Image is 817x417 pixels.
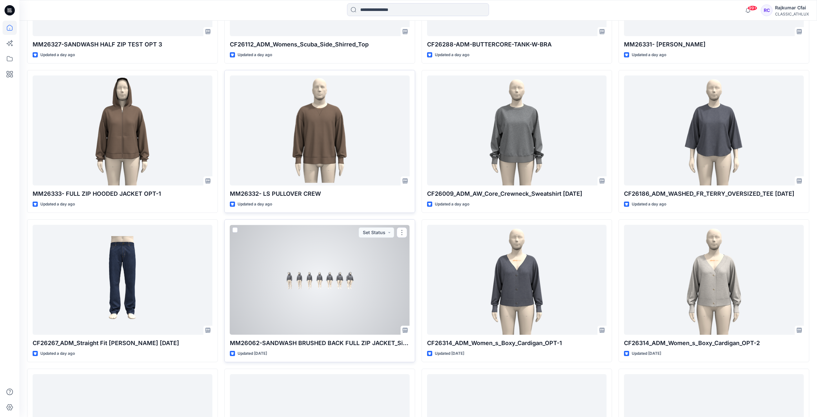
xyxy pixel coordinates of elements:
[624,225,804,335] a: CF26314_ADM_Women_s_Boxy_Cardigan_OPT-2
[427,40,607,49] p: CF26288-ADM-BUTTERCORE-TANK-W-BRA
[238,201,272,208] p: Updated a day ago
[33,189,212,198] p: MM26333- FULL ZIP HOODED JACKET OPT-1
[435,52,469,58] p: Updated a day ago
[427,225,607,335] a: CF26314_ADM_Women_s_Boxy_Cardigan_OPT-1
[761,5,772,16] div: RC
[230,75,410,185] a: MM26332- LS PULLOVER CREW
[230,339,410,348] p: MM26062-SANDWASH BRUSHED BACK FULL ZIP JACKET_Size Set
[748,5,757,11] span: 99+
[230,189,410,198] p: MM26332- LS PULLOVER CREW
[238,350,267,357] p: Updated [DATE]
[624,40,804,49] p: MM26331- [PERSON_NAME]
[435,350,464,357] p: Updated [DATE]
[427,189,607,198] p: CF26009_ADM_AW_Core_Crewneck_Sweatshirt [DATE]
[33,225,212,335] a: CF26267_ADM_Straight Fit Jean 13OCT25
[435,201,469,208] p: Updated a day ago
[238,52,272,58] p: Updated a day ago
[427,75,607,185] a: CF26009_ADM_AW_Core_Crewneck_Sweatshirt 13OCT25
[230,40,410,49] p: CF26112_ADM_Womens_Scuba_Side_Shirred_Top
[33,339,212,348] p: CF26267_ADM_Straight Fit [PERSON_NAME] [DATE]
[775,12,809,16] div: CLASSIC_ATHLUX
[624,75,804,185] a: CF26186_ADM_WASHED_FR_TERRY_OVERSIZED_TEE 12OCT25
[624,189,804,198] p: CF26186_ADM_WASHED_FR_TERRY_OVERSIZED_TEE [DATE]
[33,75,212,185] a: MM26333- FULL ZIP HOODED JACKET OPT-1
[775,4,809,12] div: Rajkumar Cfai
[40,201,75,208] p: Updated a day ago
[632,52,666,58] p: Updated a day ago
[427,339,607,348] p: CF26314_ADM_Women_s_Boxy_Cardigan_OPT-1
[40,52,75,58] p: Updated a day ago
[624,339,804,348] p: CF26314_ADM_Women_s_Boxy_Cardigan_OPT-2
[230,225,410,335] a: MM26062-SANDWASH BRUSHED BACK FULL ZIP JACKET_Size Set
[33,40,212,49] p: MM26327-SANDWASH HALF ZIP TEST OPT 3
[40,350,75,357] p: Updated a day ago
[632,350,661,357] p: Updated [DATE]
[632,201,666,208] p: Updated a day ago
